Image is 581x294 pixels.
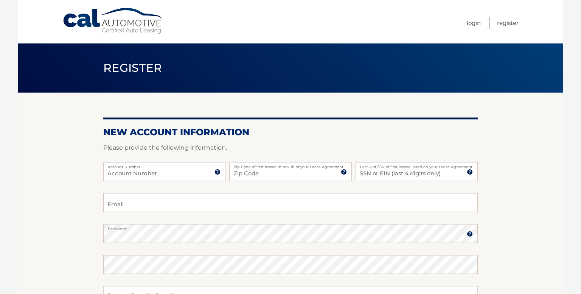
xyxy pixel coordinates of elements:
h2: New Account Information [103,127,478,138]
input: Email [103,193,478,212]
p: Please provide the following information. [103,142,478,153]
label: Password [103,224,478,230]
a: Cal Automotive [62,8,165,34]
label: Zip Code of first lessee in box 1b of your Lease Agreement [229,162,351,168]
input: Zip Code [229,162,351,181]
span: Register [103,61,162,75]
input: Account Number [103,162,225,181]
img: tooltip.svg [467,169,473,175]
a: Login [467,17,481,29]
a: Register [497,17,519,29]
img: tooltip.svg [214,169,221,175]
img: tooltip.svg [467,231,473,237]
label: Last 4 of SSN of first lessee listed on your Lease Agreement [356,162,478,168]
label: Account Number [103,162,225,168]
img: tooltip.svg [341,169,347,175]
input: SSN or EIN (last 4 digits only) [356,162,478,181]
